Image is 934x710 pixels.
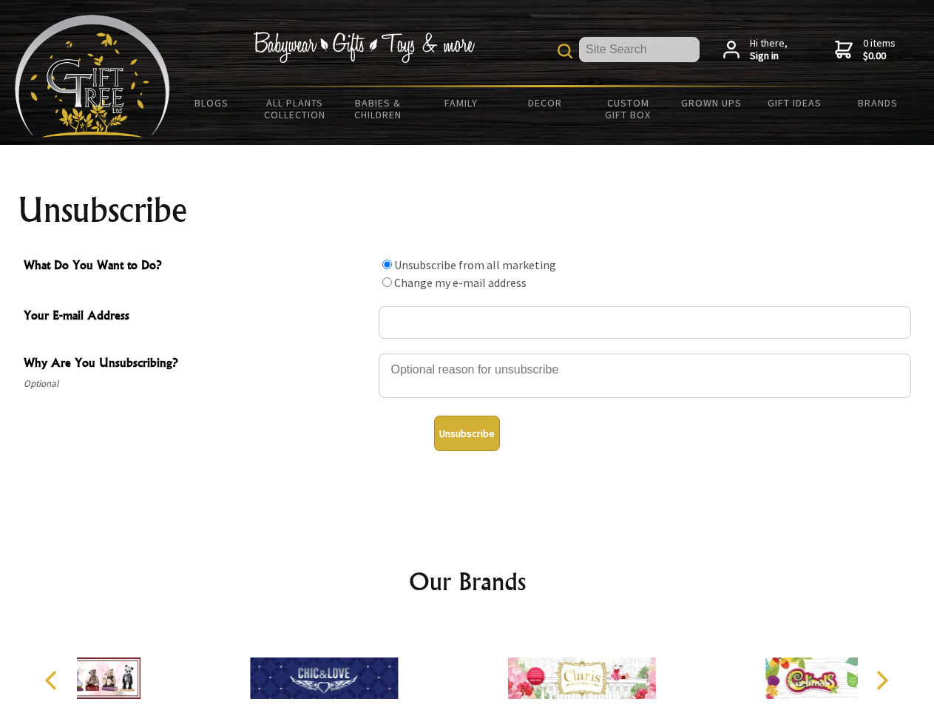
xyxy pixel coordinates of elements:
h2: Our Brands [30,564,905,599]
img: Babywear - Gifts - Toys & more [253,32,475,63]
a: Gift Ideas [753,87,836,118]
a: Custom Gift Box [586,87,670,130]
span: Optional [24,375,371,393]
input: What Do You Want to Do? [382,277,392,287]
a: Hi there,Sign in [723,37,788,63]
span: Hi there, [750,37,788,63]
a: Babies & Children [336,87,420,130]
strong: $0.00 [863,50,896,63]
img: product search [558,44,572,58]
input: What Do You Want to Do? [382,260,392,269]
a: Brands [836,87,920,118]
input: Site Search [579,37,700,62]
a: Decor [503,87,586,118]
h1: Unsubscribe [18,192,917,228]
img: Babyware - Gifts - Toys and more... [15,15,170,138]
textarea: Why Are You Unsubscribing? [379,354,911,398]
input: Your E-mail Address [379,306,911,339]
strong: Sign in [750,50,788,63]
label: Change my e-mail address [394,275,527,290]
button: Next [865,664,898,697]
a: Grown Ups [669,87,753,118]
span: What Do You Want to Do? [24,256,371,277]
label: Unsubscribe from all marketing [394,257,556,272]
a: Family [420,87,504,118]
button: Previous [37,664,70,697]
span: 0 items [863,36,896,63]
button: Unsubscribe [434,416,500,451]
a: BLOGS [170,87,254,118]
a: 0 items$0.00 [835,37,896,63]
span: Why Are You Unsubscribing? [24,354,371,375]
a: All Plants Collection [254,87,337,130]
span: Your E-mail Address [24,306,371,328]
